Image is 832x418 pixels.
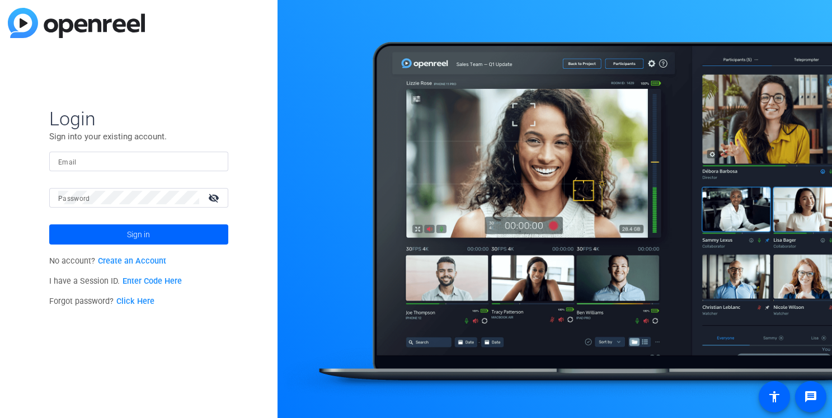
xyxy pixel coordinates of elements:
[49,276,182,286] span: I have a Session ID.
[804,390,817,403] mat-icon: message
[58,158,77,166] mat-label: Email
[58,195,90,203] mat-label: Password
[201,190,228,206] mat-icon: visibility_off
[49,256,166,266] span: No account?
[49,224,228,245] button: Sign in
[49,297,154,306] span: Forgot password?
[123,276,182,286] a: Enter Code Here
[8,8,145,38] img: blue-gradient.svg
[58,154,219,168] input: Enter Email Address
[768,390,781,403] mat-icon: accessibility
[127,220,150,248] span: Sign in
[49,130,228,143] p: Sign into your existing account.
[98,256,166,266] a: Create an Account
[49,107,228,130] span: Login
[116,297,154,306] a: Click Here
